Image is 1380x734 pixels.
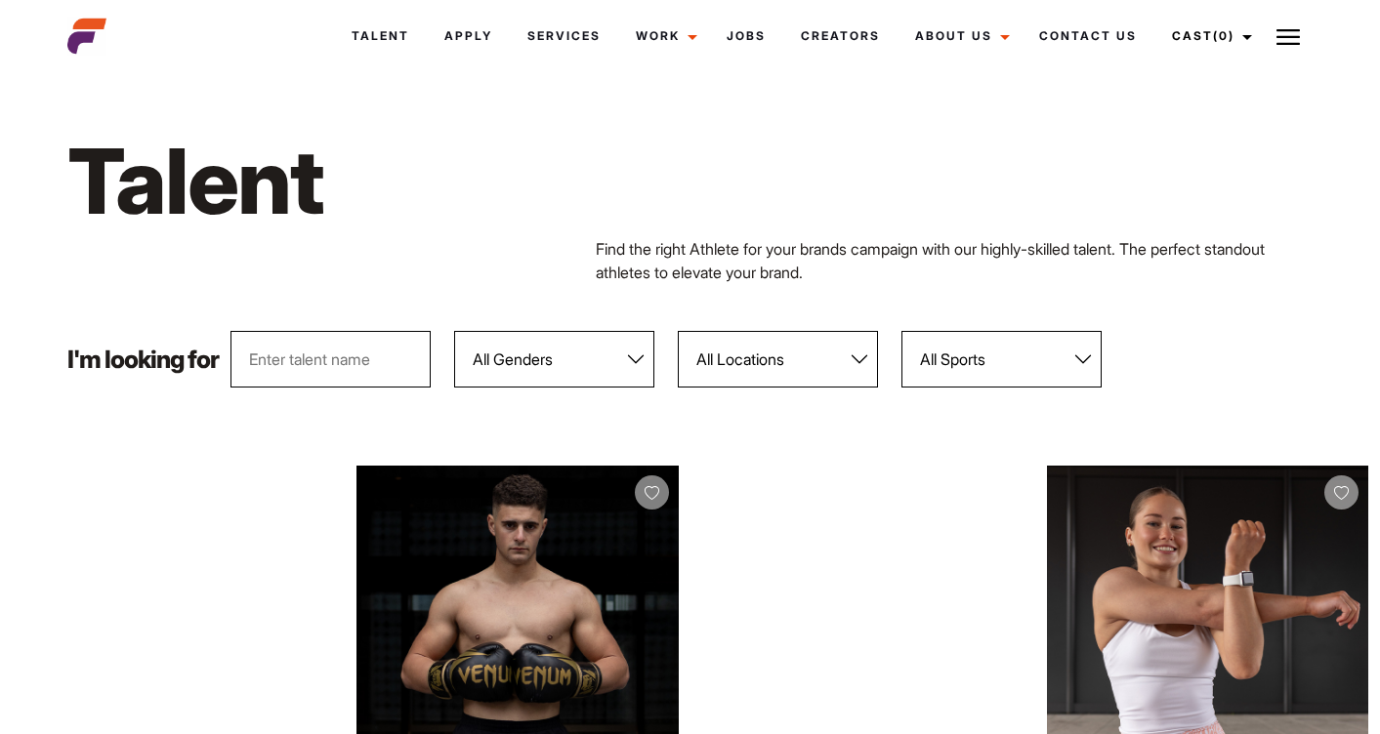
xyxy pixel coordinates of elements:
a: Jobs [709,10,783,62]
span: (0) [1213,28,1234,43]
a: Creators [783,10,898,62]
p: I'm looking for [67,347,219,372]
p: Find the right Athlete for your brands campaign with our highly-skilled talent. The perfect stand... [596,237,1313,284]
input: Enter talent name [230,331,431,387]
h1: Talent [67,125,784,237]
img: cropped-aefm-brand-fav-22-square.png [67,17,106,56]
a: Contact Us [1022,10,1154,62]
a: Cast(0) [1154,10,1264,62]
a: About Us [898,10,1022,62]
img: Burger icon [1276,25,1300,49]
a: Services [510,10,618,62]
a: Work [618,10,709,62]
a: Apply [427,10,510,62]
a: Talent [334,10,427,62]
